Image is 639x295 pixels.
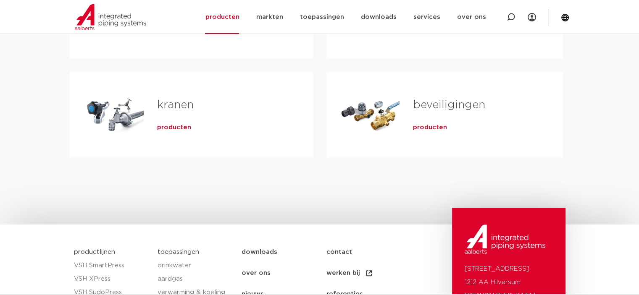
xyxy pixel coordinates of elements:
a: kranen [157,99,194,110]
a: VSH XPress [74,272,150,286]
a: beveiligingen [413,99,485,110]
a: toepassingen [158,249,199,255]
a: producten [157,123,191,132]
a: contact [326,242,410,263]
a: downloads [242,242,326,263]
a: drinkwater [158,259,233,272]
a: VSH SmartPress [74,259,150,272]
a: werken bij [326,263,410,284]
a: producten [413,123,447,132]
a: productlijnen [74,249,115,255]
a: over ons [242,263,326,284]
a: aardgas [158,272,233,286]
